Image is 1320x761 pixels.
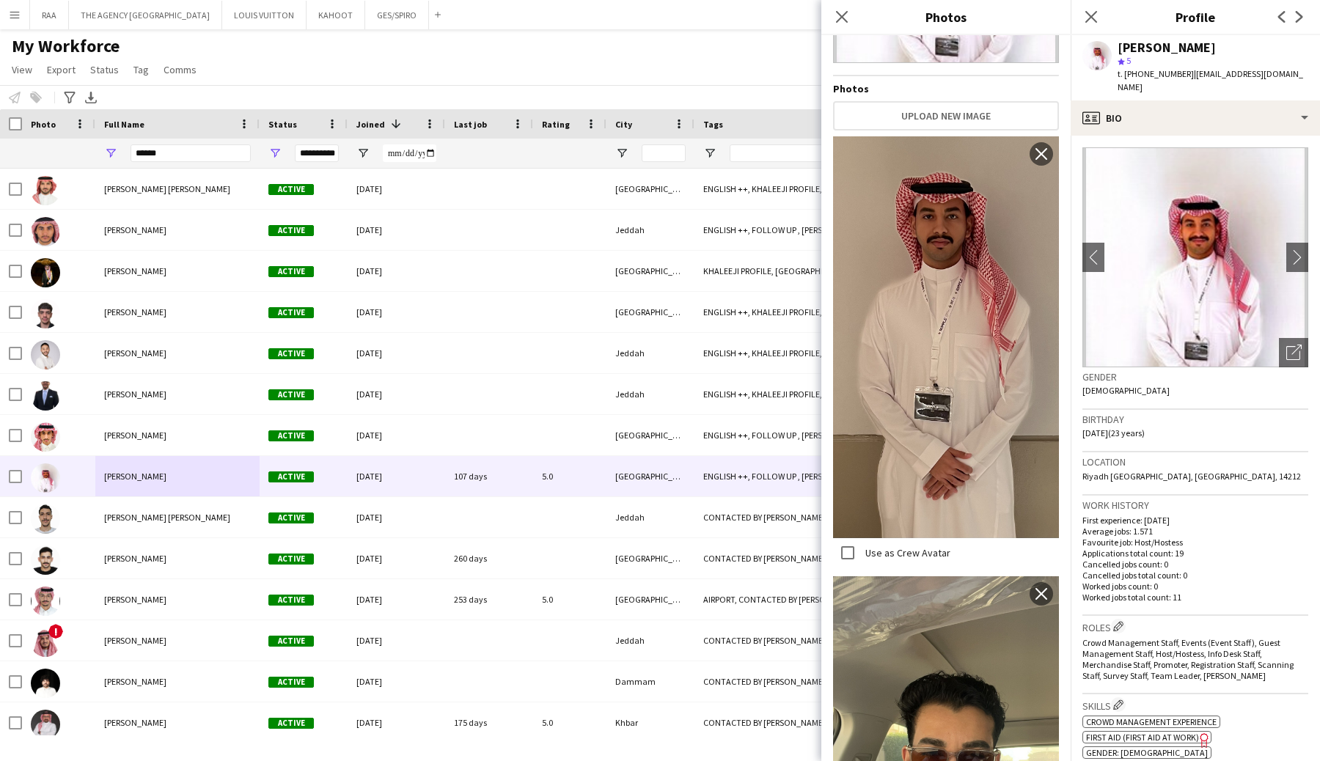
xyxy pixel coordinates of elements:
span: [PERSON_NAME] [104,389,166,400]
div: CONTACTED BY [PERSON_NAME], ENGLISH ++, FOLLOW UP , [PERSON_NAME] PROFILE, PROTOCOL, SAUDI NATION... [694,661,942,702]
h3: Photos [821,7,1071,26]
div: 5.0 [533,579,606,620]
span: | [EMAIL_ADDRESS][DOMAIN_NAME] [1118,68,1303,92]
img: Faisal Adel [31,587,60,616]
img: Faisal Alhazzaa [31,422,60,452]
button: Open Filter Menu [703,147,716,160]
button: THE AGENCY [GEOGRAPHIC_DATA] [69,1,222,29]
div: [DATE] [348,374,445,414]
span: [PERSON_NAME] [104,717,166,728]
img: hamza faisal [31,299,60,328]
span: Active [268,595,314,606]
button: LOUIS VUITTON [222,1,307,29]
div: Khbar [606,702,694,743]
span: Active [268,184,314,195]
div: [DATE] [348,538,445,578]
div: Dammam [606,661,694,702]
span: t. [PHONE_NUMBER] [1118,68,1194,79]
div: [DATE] [348,251,445,291]
div: ENGLISH ++, FOLLOW UP , [PERSON_NAME] PROFILE, Potential Freelancer Training, SAUDI NATIONAL, TOP... [694,415,942,455]
button: Open Filter Menu [615,147,628,160]
div: 175 days [445,702,533,743]
h3: Skills [1082,697,1308,713]
div: ENGLISH ++, KHALEEJI PROFILE, TOP HOST/HOSTESS, TOP PROMOTER, TOP [PERSON_NAME] [694,374,942,414]
div: [PERSON_NAME] [1118,41,1216,54]
p: Worked jobs total count: 11 [1082,592,1308,603]
div: [GEOGRAPHIC_DATA] [606,169,694,209]
div: [DATE] [348,333,445,373]
div: [DATE] [348,456,445,496]
img: Crew avatar or photo [1082,147,1308,367]
div: KHALEEJI PROFILE, [GEOGRAPHIC_DATA], TOP HOST/HOSTESS, TOP [PERSON_NAME] [694,251,942,291]
div: ENGLISH ++, KHALEEJI PROFILE, Potential Freelancer Training, [GEOGRAPHIC_DATA], TOP HOST/HOSTESS,... [694,169,942,209]
div: [GEOGRAPHIC_DATA] [606,579,694,620]
a: Status [84,60,125,79]
span: [DEMOGRAPHIC_DATA] [1082,385,1170,396]
span: [PERSON_NAME] [104,224,166,235]
span: [PERSON_NAME] [104,594,166,605]
div: Jeddah [606,620,694,661]
div: Jeddah [606,210,694,250]
input: Tags Filter Input [730,144,934,162]
span: Riyadh [GEOGRAPHIC_DATA], [GEOGRAPHIC_DATA], 14212 [1082,471,1301,482]
span: Status [268,119,297,130]
button: RAA [30,1,69,29]
span: Photo [31,119,56,130]
span: [DATE] (23 years) [1082,427,1145,438]
span: ! [48,624,63,639]
span: Active [268,636,314,647]
span: Status [90,63,119,76]
div: AIRPORT, CONTACTED BY [PERSON_NAME], ENGLISH ++, FOLLOW UP , [PERSON_NAME] PROFILE, PROTOCOL, SAU... [694,579,942,620]
a: Export [41,60,81,79]
span: City [615,119,632,130]
img: Faisal Alabdulwahed [31,669,60,698]
h3: Roles [1082,619,1308,634]
a: Comms [158,60,202,79]
span: [PERSON_NAME] [104,635,166,646]
div: 260 days [445,538,533,578]
h3: Gender [1082,370,1308,383]
img: Crew photo 1012899 [833,136,1059,537]
button: Open Filter Menu [104,147,117,160]
div: [GEOGRAPHIC_DATA] [606,292,694,332]
input: Full Name Filter Input [131,144,251,162]
div: [DATE] [348,497,445,537]
div: 5.0 [533,702,606,743]
h3: Work history [1082,499,1308,512]
button: Upload new image [833,101,1059,130]
img: Faisal Albehany [31,340,60,370]
div: [GEOGRAPHIC_DATA] [606,251,694,291]
div: 5.0 [533,456,606,496]
div: [DATE] [348,620,445,661]
div: CONTACTED BY [PERSON_NAME], ENGLISH ++, FOLLOW UP , [PERSON_NAME] PROFILE, Potential Supervisor T... [694,620,942,661]
img: Faisal Abu sadah [31,504,60,534]
img: Faisal Abdullah [31,463,60,493]
span: [PERSON_NAME] [PERSON_NAME] [104,183,230,194]
span: Export [47,63,76,76]
span: Active [268,389,314,400]
span: Active [268,266,314,277]
input: Joined Filter Input [383,144,436,162]
div: [GEOGRAPHIC_DATA]/[GEOGRAPHIC_DATA] [606,538,694,578]
h3: Birthday [1082,413,1308,426]
span: Active [268,225,314,236]
div: [DATE] [348,579,445,620]
span: Active [268,718,314,729]
div: [GEOGRAPHIC_DATA] [606,415,694,455]
div: ENGLISH ++, KHALEEJI PROFILE, [DEMOGRAPHIC_DATA] SPEAKER, TOP HOST/HOSTESS, TOP PROMOTER, TOP [PE... [694,292,942,332]
span: [PERSON_NAME] [104,306,166,317]
h3: Location [1082,455,1308,468]
span: [PERSON_NAME] [104,471,166,482]
button: KAHOOT [307,1,365,29]
p: Favourite job: Host/Hostess [1082,537,1308,548]
button: Open Filter Menu [268,147,282,160]
div: CONTACTED BY [PERSON_NAME], ENGLISH ++, FOLLOW UP , [PERSON_NAME] PROFILE, TOP PROMOTER, TOP [PER... [694,497,942,537]
div: [DATE] [348,169,445,209]
img: Faisal Alfasi [31,217,60,246]
span: First Aid (First Aid At Work) [1086,732,1199,743]
span: Rating [542,119,570,130]
div: [GEOGRAPHIC_DATA] [606,456,694,496]
div: Jeddah [606,374,694,414]
img: Faisal Aldulaijan [31,710,60,739]
p: Worked jobs count: 0 [1082,581,1308,592]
